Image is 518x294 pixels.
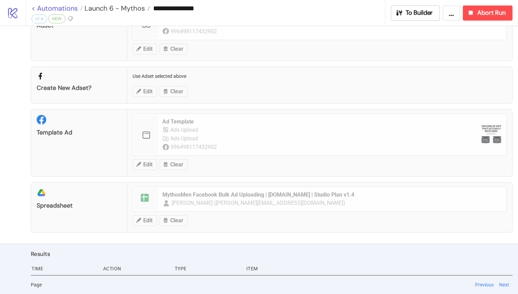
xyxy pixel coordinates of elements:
button: ... [443,5,460,21]
button: Next [497,281,511,289]
button: To Builder [391,5,440,21]
a: Launch 6 - Mythos [83,5,150,12]
button: Abort Run [463,5,513,21]
span: Page [31,281,42,289]
span: To Builder [406,9,433,17]
div: Action [102,262,169,275]
a: < Automations [32,5,83,12]
div: Type [174,262,241,275]
span: Launch 6 - Mythos [83,4,145,13]
span: Abort Run [477,9,506,17]
div: v1.4 [32,14,47,23]
button: Previous [473,281,496,289]
div: Time [31,262,98,275]
h2: Results [31,249,513,258]
div: Item [246,262,513,275]
div: NEW [48,14,65,23]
